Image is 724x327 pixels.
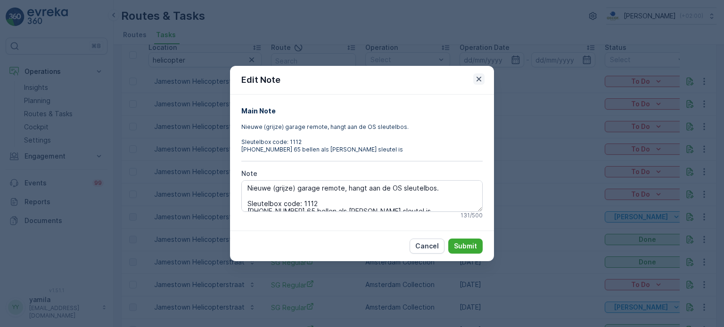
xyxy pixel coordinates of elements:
[241,169,257,177] label: Note
[461,212,483,219] p: 131 / 500
[241,106,483,116] h4: Main Note
[410,239,444,254] button: Cancel
[415,241,439,251] p: Cancel
[241,180,483,211] textarea: Nieuwe (grijze) garage remote, hangt aan de OS sleutelbos. Sleutelbox code: 1112 [PHONE_NUMBER] 6...
[241,73,280,87] p: Edit Note
[448,239,483,254] button: Submit
[241,123,483,153] p: Nieuwe (grijze) garage remote, hangt aan de OS sleutelbos. Sleutelbox code: 1112 [PHONE_NUMBER] 6...
[454,241,477,251] p: Submit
